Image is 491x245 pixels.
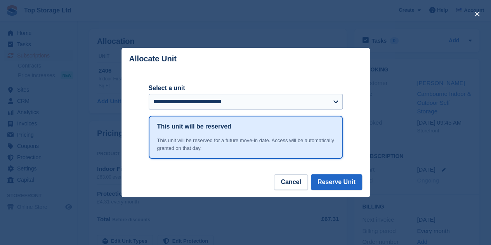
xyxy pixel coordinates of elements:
[149,83,343,93] label: Select a unit
[311,174,362,190] button: Reserve Unit
[157,122,231,131] h1: This unit will be reserved
[129,54,177,63] p: Allocate Unit
[157,137,334,152] div: This unit will be reserved for a future move-in date. Access will be automatically granted on tha...
[274,174,307,190] button: Cancel
[471,8,483,20] button: close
